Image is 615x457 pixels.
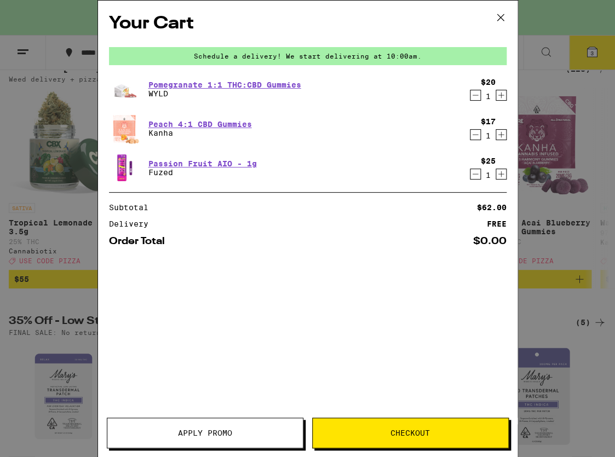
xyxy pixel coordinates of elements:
div: $25 [481,157,496,165]
p: WYLD [148,89,301,98]
button: Increment [496,90,507,101]
a: Passion Fruit AIO - 1g [148,159,257,168]
p: Fuzed [148,168,257,177]
div: 1 [481,131,496,140]
button: Increment [496,169,507,180]
img: WYLD - Pomegranate 1:1 THC:CBD Gummies [109,74,140,105]
div: $0.00 [473,236,507,246]
button: Decrement [470,90,481,101]
div: $62.00 [477,204,507,211]
button: Checkout [312,418,509,448]
div: FREE [487,220,507,228]
div: Schedule a delivery! We start delivering at 10:00am. [109,47,507,65]
span: Checkout [390,429,430,437]
h2: Your Cart [109,11,507,36]
button: Increment [496,129,507,140]
button: Decrement [470,129,481,140]
p: Kanha [148,129,252,137]
div: Order Total [109,236,173,246]
button: Decrement [470,169,481,180]
img: Fuzed - Passion Fruit AIO - 1g [109,153,140,183]
a: Peach 4:1 CBD Gummies [148,120,252,129]
div: 1 [481,92,496,101]
img: Kanha - Peach 4:1 CBD Gummies [109,113,140,144]
div: $17 [481,117,496,126]
div: Delivery [109,220,156,228]
div: Subtotal [109,204,156,211]
span: Apply Promo [178,429,232,437]
a: Pomegranate 1:1 THC:CBD Gummies [148,80,301,89]
div: $20 [481,78,496,86]
div: 1 [481,171,496,180]
button: Apply Promo [107,418,303,448]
